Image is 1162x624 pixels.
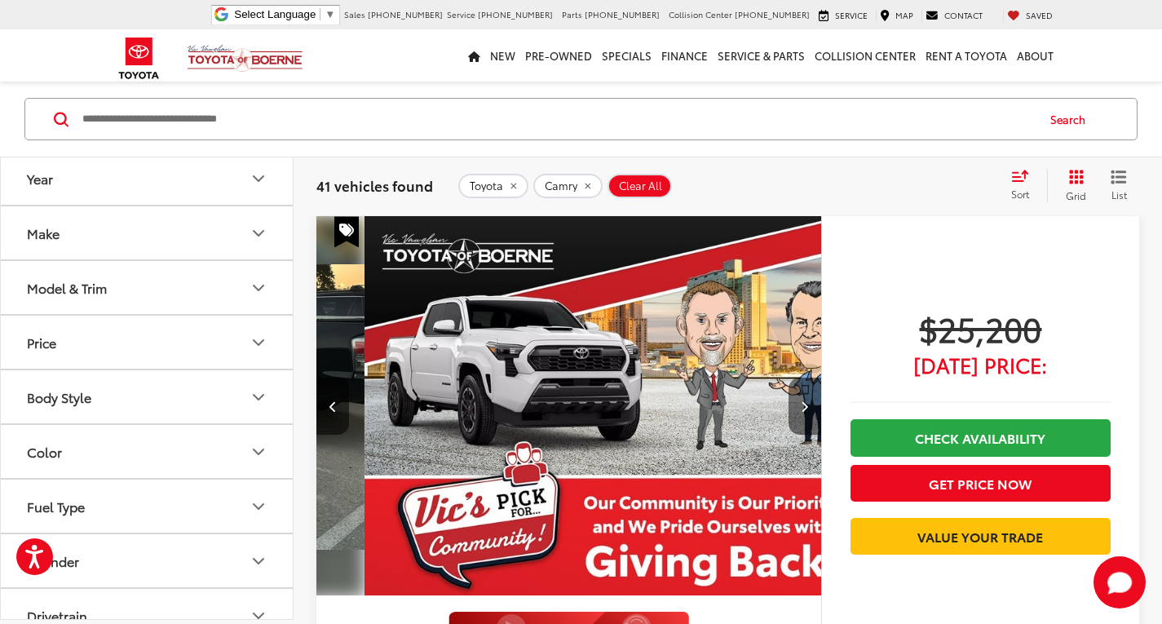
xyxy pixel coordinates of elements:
button: List View [1098,169,1139,201]
div: Price [249,333,268,352]
img: Vic Vaughan Toyota of Boerne [187,44,303,73]
a: New [485,29,520,82]
span: ​ [320,8,320,20]
a: Value Your Trade [851,518,1111,555]
div: Year [27,171,53,187]
span: ▼ [325,8,335,20]
span: Select Language [234,8,316,20]
button: remove Toyota [458,173,528,197]
span: Contact [944,9,983,21]
div: Fuel Type [27,499,85,515]
a: Specials [597,29,656,82]
a: Select Language​ [234,8,335,20]
span: Saved [1026,9,1053,21]
a: Home [463,29,485,82]
span: [PHONE_NUMBER] [585,8,660,20]
button: Body StyleBody Style [1,371,294,424]
button: Search [1035,99,1109,139]
div: Fuel Type [249,497,268,516]
span: Clear All [619,179,662,192]
div: Drivetrain [27,609,87,624]
span: List [1111,187,1127,201]
div: Color [249,442,268,462]
span: [PHONE_NUMBER] [735,8,810,20]
img: 2024 Toyota Camry LE [365,216,872,596]
a: My Saved Vehicles [1003,9,1057,22]
span: 41 vehicles found [316,175,433,194]
button: Grid View [1047,169,1098,201]
a: 2024 Toyota Camry LE2024 Toyota Camry LE2024 Toyota Camry LE2024 Toyota Camry LE [365,216,872,595]
button: Clear All [608,173,672,197]
span: [DATE] Price: [851,356,1111,373]
div: Body Style [249,387,268,407]
div: Price [27,335,56,351]
img: Toyota [108,32,170,85]
div: Color [27,445,62,460]
a: Contact [921,9,987,22]
div: Cylinder [249,551,268,571]
span: Toyota [470,179,503,192]
span: Camry [545,179,577,192]
a: Collision Center [810,29,921,82]
span: Sort [1011,187,1029,201]
div: Model & Trim [27,281,107,296]
a: Rent a Toyota [921,29,1012,82]
span: [PHONE_NUMBER] [368,8,443,20]
div: Make [27,226,60,241]
button: Model & TrimModel & Trim [1,262,294,315]
span: Collision Center [669,8,732,20]
div: Year [249,169,268,188]
button: ColorColor [1,426,294,479]
button: Next image [789,378,821,435]
span: Service [835,9,868,21]
button: remove Camry [533,173,603,197]
a: Map [876,9,917,22]
div: Body Style [27,390,91,405]
div: Cylinder [27,554,79,569]
span: Grid [1066,188,1086,201]
a: Service & Parts: Opens in a new tab [713,29,810,82]
a: About [1012,29,1058,82]
span: $25,200 [851,308,1111,348]
span: Service [447,8,475,20]
a: Service [815,9,872,22]
button: YearYear [1,153,294,206]
button: PricePrice [1,316,294,370]
button: Select sort value [1003,169,1047,201]
a: Pre-Owned [520,29,597,82]
a: Finance [656,29,713,82]
div: Model & Trim [249,278,268,298]
svg: Start Chat [1094,556,1146,609]
div: Make [249,223,268,243]
span: Sales [344,8,365,20]
a: Check Availability [851,419,1111,456]
button: Get Price Now [851,465,1111,502]
button: Fuel TypeFuel Type [1,480,294,533]
span: Map [895,9,913,21]
input: Search by Make, Model, or Keyword [81,100,1035,139]
span: Special [334,216,359,247]
button: Previous image [316,378,349,435]
div: 2024 Toyota Camry LE 4 [365,216,872,595]
button: Toggle Chat Window [1094,556,1146,609]
button: MakeMake [1,207,294,260]
button: CylinderCylinder [1,535,294,588]
span: [PHONE_NUMBER] [478,8,553,20]
span: Parts [562,8,582,20]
